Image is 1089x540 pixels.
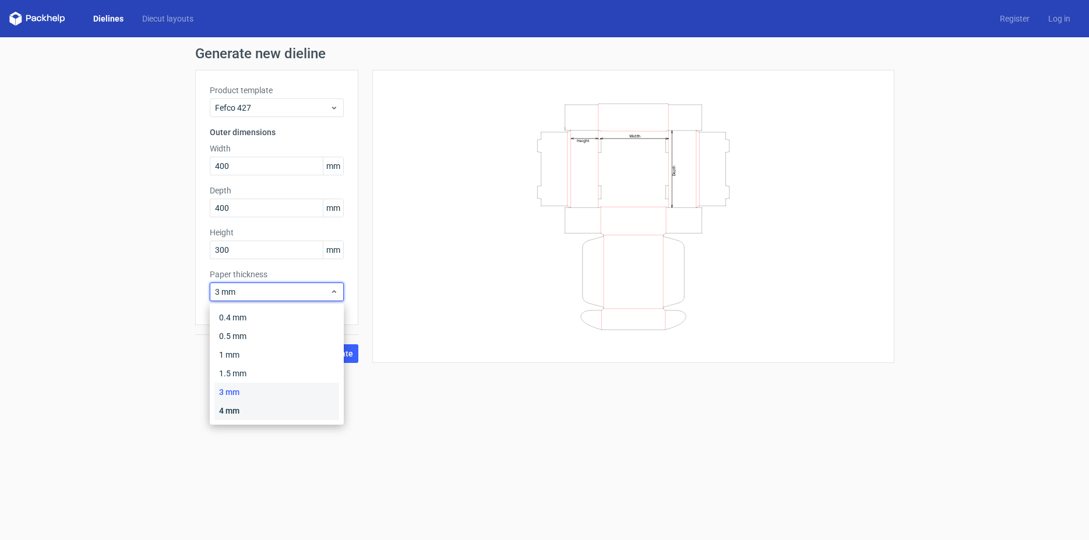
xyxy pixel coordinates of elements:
[214,345,339,364] div: 1 mm
[214,364,339,383] div: 1.5 mm
[323,199,343,217] span: mm
[210,84,344,96] label: Product template
[323,157,343,175] span: mm
[991,13,1039,24] a: Register
[672,165,676,175] text: Depth
[629,133,640,138] text: Width
[210,143,344,154] label: Width
[215,102,330,114] span: Fefco 427
[210,185,344,196] label: Depth
[214,327,339,345] div: 0.5 mm
[210,227,344,238] label: Height
[323,241,343,259] span: mm
[215,286,330,298] span: 3 mm
[214,383,339,401] div: 3 mm
[214,308,339,327] div: 0.4 mm
[133,13,203,24] a: Diecut layouts
[577,138,589,143] text: Height
[210,269,344,280] label: Paper thickness
[210,126,344,138] h3: Outer dimensions
[84,13,133,24] a: Dielines
[214,401,339,420] div: 4 mm
[195,47,894,61] h1: Generate new dieline
[1039,13,1080,24] a: Log in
